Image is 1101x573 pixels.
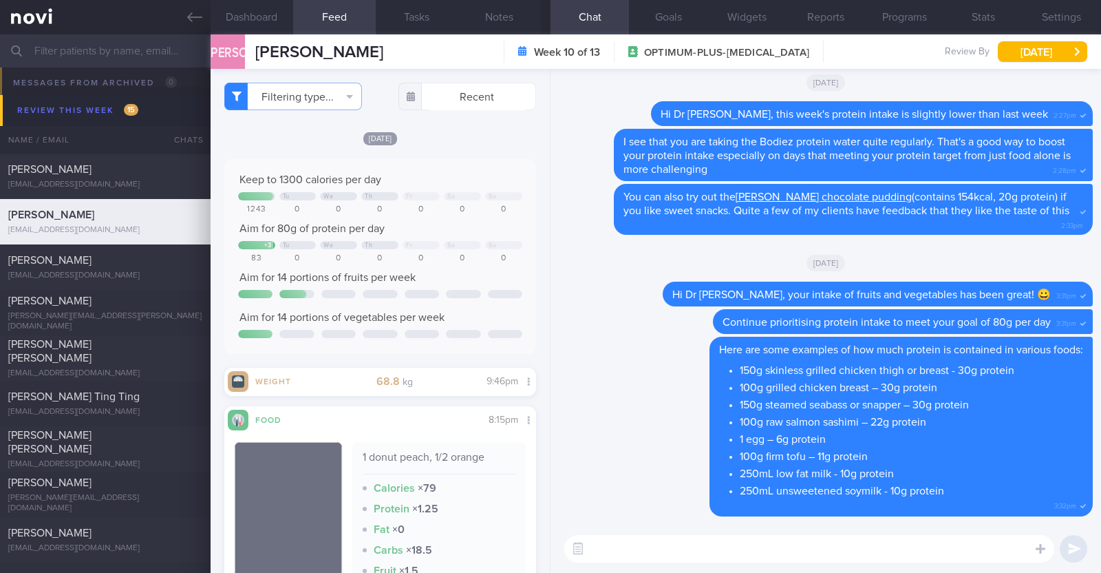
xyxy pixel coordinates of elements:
[1054,498,1076,511] span: 3:32pm
[806,255,846,271] span: [DATE]
[374,503,409,514] strong: Protein
[723,317,1051,328] span: Continue prioritising protein intake to meet your goal of 80g per day
[224,83,362,110] button: Filtering type...
[403,377,413,387] small: kg
[1061,218,1083,231] span: 2:33pm
[740,463,1083,481] li: 250mL low fat milk - 10g protein
[8,164,92,175] span: [PERSON_NAME]
[239,223,385,234] span: Aim for 80g of protein per day
[156,126,211,154] div: Chats
[248,413,303,425] div: Food
[661,109,1048,120] span: Hi Dr [PERSON_NAME], this week's protein intake is slightly lower than last week
[1056,315,1076,329] span: 3:31pm
[363,450,515,475] div: 1 donut peach, 1/2 orange
[8,339,92,364] span: [PERSON_NAME] [PERSON_NAME]
[447,242,455,249] div: Sa
[1056,288,1076,301] span: 3:31pm
[363,132,398,145] span: [DATE]
[374,524,389,535] strong: Fat
[740,412,1083,429] li: 100g raw salmon sashimi – 22g protein
[740,446,1083,463] li: 100g firm tofu – 11g protein
[264,242,272,249] div: + 3
[8,255,92,266] span: [PERSON_NAME]
[374,545,403,556] strong: Carbs
[487,377,518,386] span: 9:46pm
[1053,163,1076,176] span: 2:28pm
[1054,107,1076,121] span: 2:27pm
[8,430,92,455] span: [PERSON_NAME] [PERSON_NAME]
[320,205,357,215] div: 0
[740,429,1083,446] li: 1 egg – 6g protein
[403,253,440,264] div: 0
[392,524,405,535] strong: × 0
[403,205,440,215] div: 0
[412,503,438,514] strong: × 1.25
[447,193,455,200] div: Sa
[365,242,372,249] div: Th
[740,377,1083,395] li: 100g grilled chicken breast – 30g protein
[255,44,383,61] span: [PERSON_NAME]
[740,395,1083,412] li: 150g steamed seabass or snapper – 30g protein
[238,205,275,215] div: 1243
[8,180,202,190] div: [EMAIL_ADDRESS][DOMAIN_NAME]
[489,242,496,249] div: Su
[239,174,381,185] span: Keep to 1300 calories per day
[238,253,275,264] div: 83
[8,528,92,539] span: [PERSON_NAME]
[323,193,333,200] div: We
[207,26,248,79] div: [PERSON_NAME]
[320,253,357,264] div: 0
[8,407,202,417] div: [EMAIL_ADDRESS][DOMAIN_NAME]
[8,311,202,332] div: [PERSON_NAME][EMAIL_ADDRESS][PERSON_NAME][DOMAIN_NAME]
[323,242,333,249] div: We
[418,483,436,494] strong: × 79
[534,45,600,59] strong: Week 10 of 13
[374,483,415,494] strong: Calories
[8,271,202,281] div: [EMAIL_ADDRESS][DOMAIN_NAME]
[8,225,202,236] div: [EMAIL_ADDRESS][DOMAIN_NAME]
[8,391,140,402] span: [PERSON_NAME] Ting Ting
[239,272,416,283] span: Aim for 14 portions of fruits per week
[623,136,1071,175] span: I see that you are taking the Bodiez protein water quite regularly. That's a good way to boost yo...
[365,193,372,200] div: Th
[672,289,1051,300] span: Hi Dr [PERSON_NAME], your intake of fruits and vegetables has been great! 😀
[719,344,1083,355] span: Here are some examples of how much protein is contained in various foods:
[406,193,412,200] div: Fr
[736,191,912,202] a: [PERSON_NAME] chocolate pudding
[376,376,400,387] strong: 68.8
[644,46,809,60] span: OPTIMUM-PLUS-[MEDICAL_DATA]
[485,253,522,264] div: 0
[8,477,92,488] span: [PERSON_NAME]
[485,205,522,215] div: 0
[8,295,92,306] span: [PERSON_NAME]
[8,543,202,554] div: [EMAIL_ADDRESS][DOMAIN_NAME]
[239,312,445,323] span: Aim for 14 portions of vegetables per week
[279,205,317,215] div: 0
[945,46,990,59] span: Review By
[279,253,317,264] div: 0
[361,253,398,264] div: 0
[489,193,496,200] div: Su
[806,74,846,91] span: [DATE]
[444,205,481,215] div: 0
[8,493,202,514] div: [PERSON_NAME][EMAIL_ADDRESS][DOMAIN_NAME]
[14,101,142,120] div: Review this week
[10,74,180,92] div: Messages from Archived
[165,76,177,88] span: 0
[8,459,202,470] div: [EMAIL_ADDRESS][DOMAIN_NAME]
[283,242,290,249] div: Tu
[740,360,1083,377] li: 150g skinless grilled chicken thigh or breast - 30g protein
[248,375,303,386] div: Weight
[283,193,290,200] div: Tu
[406,242,412,249] div: Fr
[740,481,1083,498] li: 250mL unsweetened soymilk - 10g protein
[623,191,1069,216] span: You can also try out the (contains 154kcal, 20g protein) if you like sweet snacks. Quite a few of...
[444,253,481,264] div: 0
[361,205,398,215] div: 0
[489,415,518,425] span: 8:15pm
[124,104,138,116] span: 15
[8,209,94,220] span: [PERSON_NAME]
[406,545,432,556] strong: × 18.5
[998,41,1087,62] button: [DATE]
[8,368,202,379] div: [EMAIL_ADDRESS][DOMAIN_NAME]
